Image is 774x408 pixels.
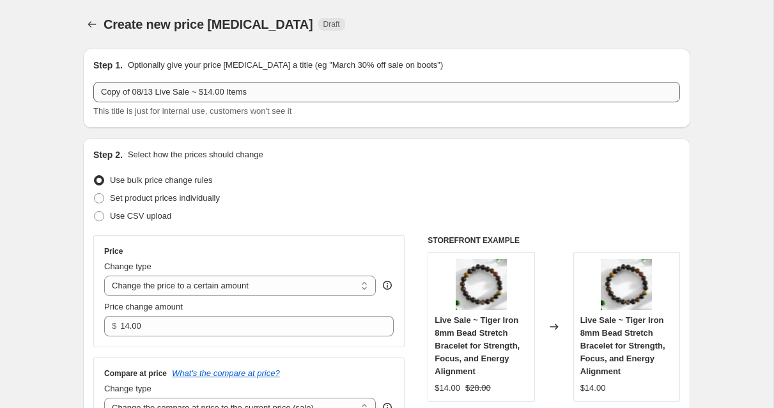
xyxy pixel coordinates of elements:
[601,259,652,310] img: Photoroom_20250301_113943_1_80x.jpg
[435,382,460,395] div: $14.00
[104,246,123,256] h3: Price
[93,106,291,116] span: This title is just for internal use, customers won't see it
[104,368,167,379] h3: Compare at price
[323,19,340,29] span: Draft
[93,148,123,161] h2: Step 2.
[110,211,171,221] span: Use CSV upload
[93,82,680,102] input: 30% off holiday sale
[128,59,443,72] p: Optionally give your price [MEDICAL_DATA] a title (eg "March 30% off sale on boots")
[580,315,665,376] span: Live Sale ~ Tiger Iron 8mm Bead Stretch Bracelet for Strength, Focus, and Energy Alignment
[465,382,491,395] strike: $28.00
[112,321,116,331] span: $
[104,17,313,31] span: Create new price [MEDICAL_DATA]
[435,315,520,376] span: Live Sale ~ Tiger Iron 8mm Bead Stretch Bracelet for Strength, Focus, and Energy Alignment
[456,259,507,310] img: Photoroom_20250301_113943_1_80x.jpg
[128,148,263,161] p: Select how the prices should change
[104,262,151,271] span: Change type
[120,316,374,336] input: 80.00
[110,175,212,185] span: Use bulk price change rules
[93,59,123,72] h2: Step 1.
[428,235,680,246] h6: STOREFRONT EXAMPLE
[104,302,183,311] span: Price change amount
[381,279,394,292] div: help
[580,382,606,395] div: $14.00
[104,384,151,393] span: Change type
[110,193,220,203] span: Set product prices individually
[172,368,280,378] button: What's the compare at price?
[83,15,101,33] button: Price change jobs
